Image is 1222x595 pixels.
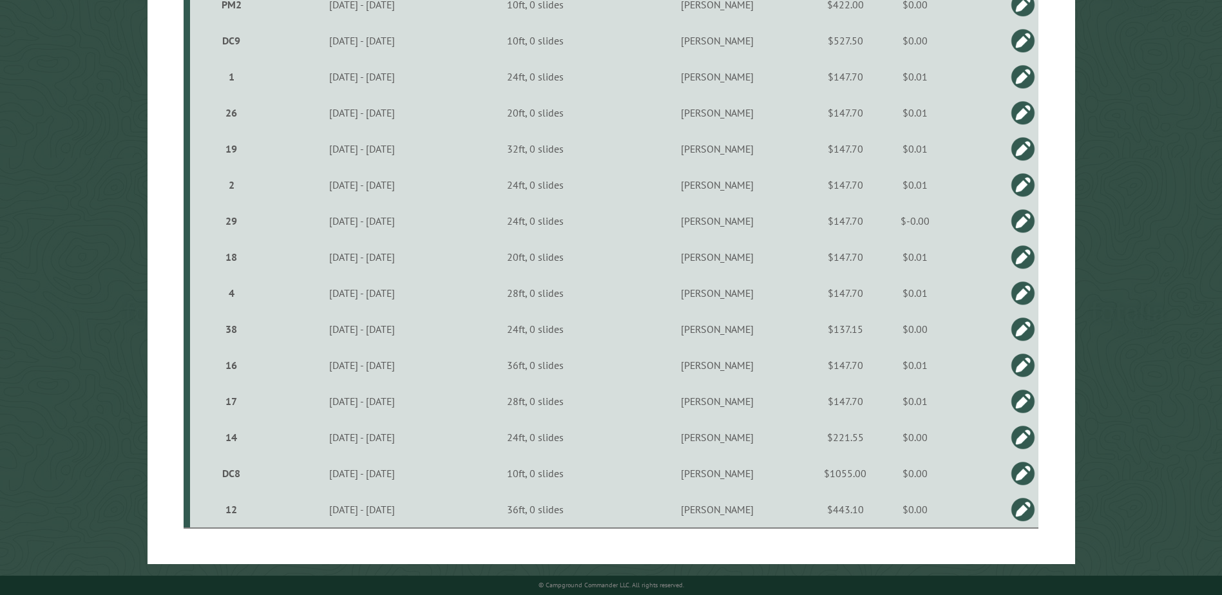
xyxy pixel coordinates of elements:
td: 28ft, 0 slides [454,275,615,311]
td: 28ft, 0 slides [454,383,615,419]
td: 32ft, 0 slides [454,131,615,167]
td: $0.00 [871,311,959,347]
td: $147.70 [819,383,871,419]
td: 36ft, 0 slides [454,347,615,383]
div: DC9 [195,34,267,47]
td: $147.70 [819,167,871,203]
td: $527.50 [819,23,871,59]
td: $147.70 [819,239,871,275]
td: 20ft, 0 slides [454,239,615,275]
td: 20ft, 0 slides [454,95,615,131]
div: [DATE] - [DATE] [271,250,452,263]
div: [DATE] - [DATE] [271,467,452,480]
td: $-0.00 [871,203,959,239]
td: [PERSON_NAME] [616,347,820,383]
div: 2 [195,178,267,191]
div: [DATE] - [DATE] [271,359,452,372]
small: © Campground Commander LLC. All rights reserved. [539,581,684,589]
td: $443.10 [819,491,871,528]
td: $147.70 [819,275,871,311]
div: 4 [195,287,267,299]
div: 1 [195,70,267,83]
div: 29 [195,214,267,227]
td: [PERSON_NAME] [616,383,820,419]
div: [DATE] - [DATE] [271,395,452,408]
td: $0.01 [871,95,959,131]
div: 18 [195,250,267,263]
td: $0.00 [871,491,959,528]
td: [PERSON_NAME] [616,311,820,347]
td: $0.00 [871,419,959,455]
div: [DATE] - [DATE] [271,70,452,83]
td: [PERSON_NAME] [616,491,820,528]
td: 24ft, 0 slides [454,203,615,239]
td: $0.01 [871,347,959,383]
div: [DATE] - [DATE] [271,106,452,119]
td: [PERSON_NAME] [616,275,820,311]
td: $221.55 [819,419,871,455]
div: 19 [195,142,267,155]
div: 26 [195,106,267,119]
td: $0.01 [871,383,959,419]
div: [DATE] - [DATE] [271,214,452,227]
td: $147.70 [819,131,871,167]
div: [DATE] - [DATE] [271,431,452,444]
div: 38 [195,323,267,335]
td: 24ft, 0 slides [454,311,615,347]
td: [PERSON_NAME] [616,419,820,455]
td: [PERSON_NAME] [616,455,820,491]
td: [PERSON_NAME] [616,59,820,95]
td: [PERSON_NAME] [616,131,820,167]
td: $0.01 [871,131,959,167]
td: $147.70 [819,95,871,131]
div: [DATE] - [DATE] [271,142,452,155]
td: 24ft, 0 slides [454,419,615,455]
div: 14 [195,431,267,444]
td: $147.70 [819,203,871,239]
div: [DATE] - [DATE] [271,178,452,191]
td: $147.70 [819,347,871,383]
td: 10ft, 0 slides [454,455,615,491]
td: $1055.00 [819,455,871,491]
div: [DATE] - [DATE] [271,34,452,47]
td: $0.01 [871,59,959,95]
td: [PERSON_NAME] [616,95,820,131]
div: 17 [195,395,267,408]
td: $0.01 [871,275,959,311]
div: [DATE] - [DATE] [271,503,452,516]
td: [PERSON_NAME] [616,167,820,203]
td: 10ft, 0 slides [454,23,615,59]
td: $0.00 [871,455,959,491]
div: 16 [195,359,267,372]
div: [DATE] - [DATE] [271,323,452,335]
td: [PERSON_NAME] [616,239,820,275]
div: DC8 [195,467,267,480]
td: $0.01 [871,239,959,275]
td: 24ft, 0 slides [454,167,615,203]
td: [PERSON_NAME] [616,203,820,239]
td: $0.01 [871,167,959,203]
td: $147.70 [819,59,871,95]
div: [DATE] - [DATE] [271,287,452,299]
td: 36ft, 0 slides [454,491,615,528]
td: [PERSON_NAME] [616,23,820,59]
td: $0.00 [871,23,959,59]
div: 12 [195,503,267,516]
td: 24ft, 0 slides [454,59,615,95]
td: $137.15 [819,311,871,347]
